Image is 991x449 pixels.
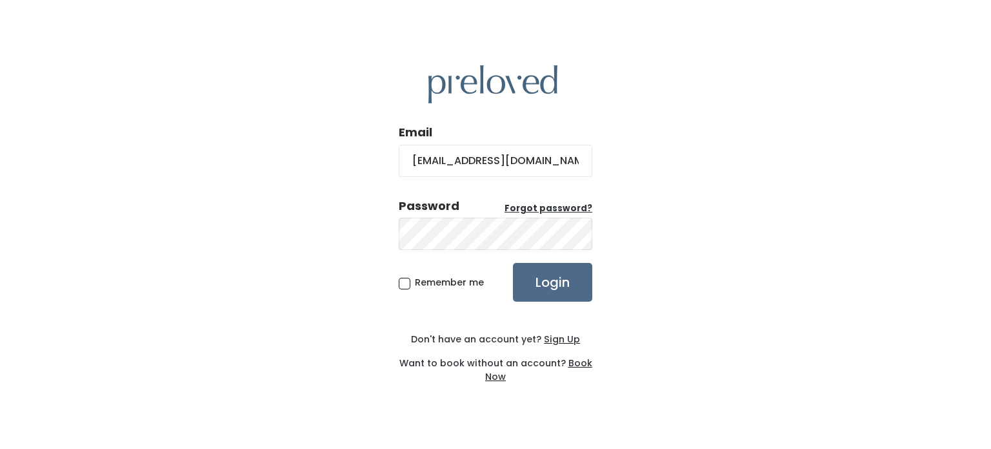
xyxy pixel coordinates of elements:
span: Remember me [415,276,484,289]
input: Login [513,263,592,302]
div: Don't have an account yet? [399,333,592,346]
label: Email [399,124,432,141]
div: Password [399,198,459,214]
a: Forgot password? [505,202,592,215]
img: preloved logo [428,65,557,103]
a: Sign Up [541,333,580,346]
div: Want to book without an account? [399,346,592,384]
u: Sign Up [544,333,580,346]
u: Forgot password? [505,202,592,214]
a: Book Now [485,357,592,383]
